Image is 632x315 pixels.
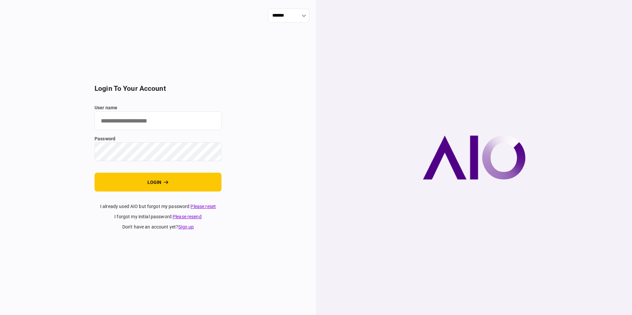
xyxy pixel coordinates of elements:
[95,213,221,220] div: I forgot my initial password
[95,142,221,161] input: password
[95,203,221,210] div: I already used AIO but forgot my password
[423,135,526,180] img: AIO company logo
[268,9,309,22] input: show language options
[95,173,221,192] button: login
[173,214,202,219] a: Please resend
[95,224,221,230] div: don't have an account yet ?
[95,111,221,130] input: user name
[190,204,216,209] a: Please reset
[95,135,221,142] label: password
[178,224,194,229] a: Sign up
[95,85,221,93] h2: login to your account
[95,104,221,111] label: user name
